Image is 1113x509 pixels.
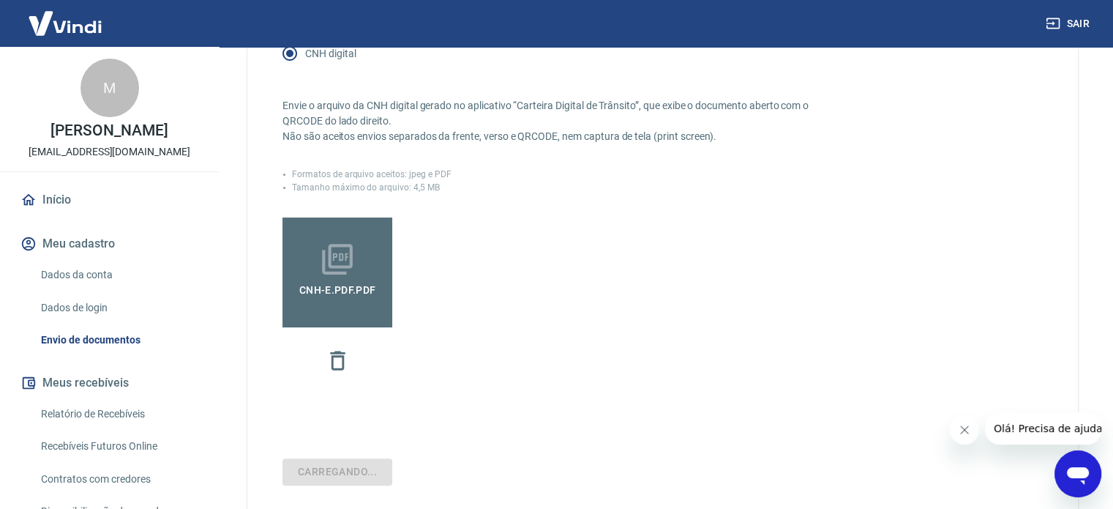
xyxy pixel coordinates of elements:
a: Dados de login [35,293,201,323]
a: Contratos com credores [35,464,201,494]
p: Formatos de arquivo aceitos: jpeg e PDF [292,168,451,181]
iframe: Mensagem da empresa [985,412,1101,445]
img: Vindi [18,1,113,45]
a: Relatório de Recebíveis [35,399,201,429]
p: [EMAIL_ADDRESS][DOMAIN_NAME] [29,144,190,160]
a: Dados da conta [35,260,201,290]
label: CNH-e.pdf.pdf [282,218,392,327]
p: [PERSON_NAME] [50,123,168,138]
p: Envie o arquivo da CNH digital gerado no aplicativo “Carteira Digital de Trânsito”, que exibe o d... [282,98,823,144]
p: Tamanho máximo do arquivo: 4,5 MB [292,181,440,194]
p: CNH digital [305,46,356,62]
a: Envio de documentos [35,325,201,355]
div: M [80,59,139,117]
iframe: Botão para abrir a janela de mensagens [1054,450,1101,497]
span: CNH-e.pdf.pdf [293,278,381,304]
button: Sair [1043,10,1095,37]
a: Início [18,184,201,216]
button: Meu cadastro [18,228,201,260]
a: Recebíveis Futuros Online [35,431,201,461]
iframe: Fechar mensagem [950,415,979,445]
button: Meus recebíveis [18,367,201,399]
span: Olá! Precisa de ajuda? [9,10,123,22]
